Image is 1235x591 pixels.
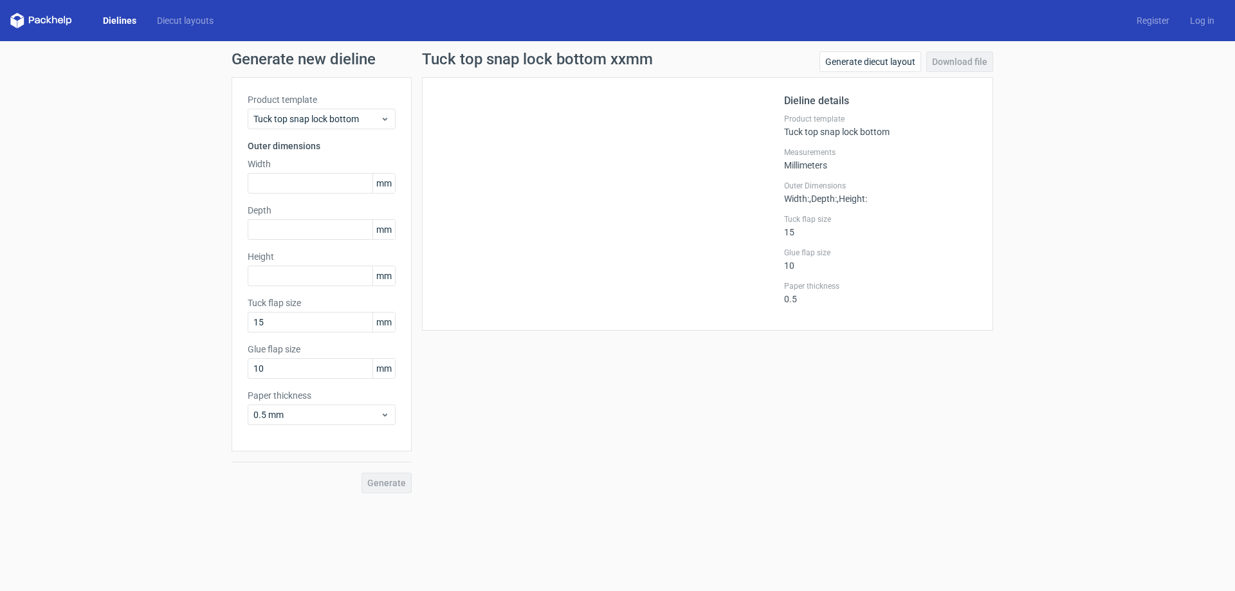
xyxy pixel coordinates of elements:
[784,114,977,137] div: Tuck top snap lock bottom
[372,313,395,332] span: mm
[1126,14,1180,27] a: Register
[837,194,867,204] span: , Height :
[372,359,395,378] span: mm
[784,281,977,291] label: Paper thickness
[93,14,147,27] a: Dielines
[784,248,977,271] div: 10
[784,194,809,204] span: Width :
[248,93,396,106] label: Product template
[248,389,396,402] label: Paper thickness
[784,281,977,304] div: 0.5
[784,147,977,158] label: Measurements
[809,194,837,204] span: , Depth :
[248,140,396,152] h3: Outer dimensions
[784,214,977,224] label: Tuck flap size
[248,296,396,309] label: Tuck flap size
[784,181,977,191] label: Outer Dimensions
[232,51,1003,67] h1: Generate new dieline
[253,408,380,421] span: 0.5 mm
[784,248,977,258] label: Glue flap size
[1180,14,1225,27] a: Log in
[248,158,396,170] label: Width
[784,93,977,109] h2: Dieline details
[784,214,977,237] div: 15
[372,266,395,286] span: mm
[248,343,396,356] label: Glue flap size
[248,250,396,263] label: Height
[784,114,977,124] label: Product template
[422,51,653,67] h1: Tuck top snap lock bottom xxmm
[147,14,224,27] a: Diecut layouts
[819,51,921,72] a: Generate diecut layout
[248,204,396,217] label: Depth
[253,113,380,125] span: Tuck top snap lock bottom
[372,174,395,193] span: mm
[784,147,977,170] div: Millimeters
[372,220,395,239] span: mm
